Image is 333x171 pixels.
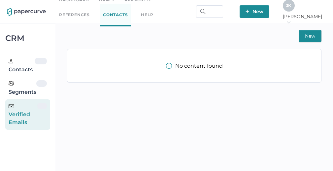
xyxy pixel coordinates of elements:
[9,81,14,86] img: segments.b9481e3d.svg
[7,8,46,16] img: papercurve-logo-colour.7244d18c.svg
[283,14,326,25] span: [PERSON_NAME]
[166,63,172,69] img: info-tooltip-active.a952ecf1.svg
[286,3,291,8] span: J K
[5,35,50,41] div: CRM
[9,59,13,63] img: person.20a629c4.svg
[59,11,90,18] a: References
[246,10,249,13] img: plus-white.e19ec114.svg
[305,30,315,42] span: New
[9,103,37,126] div: Verified Emails
[299,30,321,42] button: New
[286,20,291,24] i: arrow_right
[9,80,36,96] div: Segments
[246,5,263,18] span: New
[166,63,223,69] div: No content found
[200,9,206,14] img: search.bf03fe8b.svg
[9,104,14,108] img: email-icon-black.c777dcea.svg
[100,4,131,26] a: Contacts
[240,5,269,18] button: New
[141,11,153,18] div: help
[9,58,35,74] div: Contacts
[196,5,223,18] input: Search Workspace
